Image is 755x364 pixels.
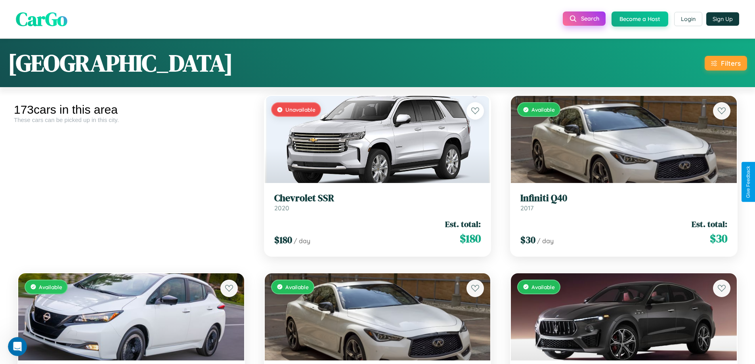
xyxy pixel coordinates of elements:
[710,231,727,246] span: $ 30
[294,237,310,245] span: / day
[285,106,315,113] span: Unavailable
[705,56,747,71] button: Filters
[274,204,289,212] span: 2020
[706,12,739,26] button: Sign Up
[563,11,606,26] button: Search
[531,106,555,113] span: Available
[745,166,751,198] div: Give Feedback
[285,284,309,290] span: Available
[460,231,481,246] span: $ 180
[674,12,702,26] button: Login
[520,192,727,212] a: Infiniti Q402017
[14,116,248,123] div: These cars can be picked up in this city.
[692,218,727,230] span: Est. total:
[8,47,233,79] h1: [GEOGRAPHIC_DATA]
[612,11,668,27] button: Become a Host
[520,192,727,204] h3: Infiniti Q40
[39,284,62,290] span: Available
[445,218,481,230] span: Est. total:
[581,15,599,22] span: Search
[274,192,481,204] h3: Chevrolet SSR
[8,337,27,356] iframe: Intercom live chat
[14,103,248,116] div: 173 cars in this area
[520,204,533,212] span: 2017
[274,192,481,212] a: Chevrolet SSR2020
[16,6,67,32] span: CarGo
[537,237,554,245] span: / day
[531,284,555,290] span: Available
[520,233,535,246] span: $ 30
[274,233,292,246] span: $ 180
[721,59,741,67] div: Filters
